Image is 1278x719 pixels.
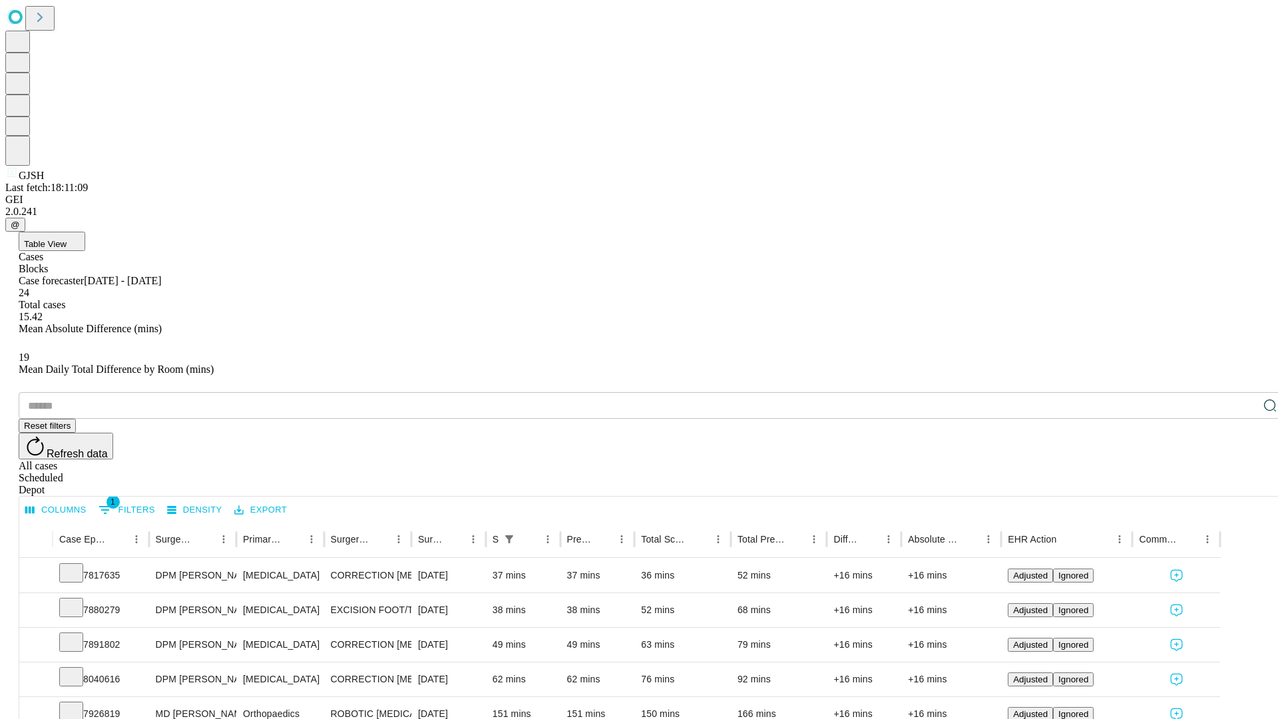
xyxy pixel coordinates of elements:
[493,593,554,627] div: 38 mins
[22,500,90,521] button: Select columns
[1198,530,1217,549] button: Menu
[11,220,20,230] span: @
[979,530,998,549] button: Menu
[84,275,161,286] span: [DATE] - [DATE]
[567,534,593,545] div: Predicted In Room Duration
[641,662,724,696] div: 76 mins
[243,559,317,593] div: [MEDICAL_DATA]
[960,530,979,549] button: Sort
[538,530,557,549] button: Menu
[493,662,554,696] div: 62 mins
[19,363,214,375] span: Mean Daily Total Difference by Room (mins)
[1139,534,1177,545] div: Comments
[19,275,84,286] span: Case forecaster
[1013,674,1048,684] span: Adjusted
[26,599,46,622] button: Expand
[243,662,317,696] div: [MEDICAL_DATA]
[19,299,65,310] span: Total cases
[371,530,389,549] button: Sort
[418,559,479,593] div: [DATE]
[5,194,1273,206] div: GEI
[833,559,895,593] div: +16 mins
[389,530,408,549] button: Menu
[19,323,162,334] span: Mean Absolute Difference (mins)
[567,662,628,696] div: 62 mins
[709,530,728,549] button: Menu
[567,559,628,593] div: 37 mins
[1013,571,1048,581] span: Adjusted
[284,530,302,549] button: Sort
[331,559,405,593] div: CORRECTION [MEDICAL_DATA]
[833,662,895,696] div: +16 mins
[786,530,805,549] button: Sort
[1053,603,1094,617] button: Ignored
[19,170,44,181] span: GJSH
[493,628,554,662] div: 49 mins
[106,495,120,509] span: 1
[612,530,631,549] button: Menu
[1008,534,1056,545] div: EHR Action
[24,239,67,249] span: Table View
[908,628,994,662] div: +16 mins
[156,534,194,545] div: Surgeon Name
[19,433,113,459] button: Refresh data
[418,593,479,627] div: [DATE]
[108,530,127,549] button: Sort
[5,206,1273,218] div: 2.0.241
[908,534,959,545] div: Absolute Difference
[641,628,724,662] div: 63 mins
[156,628,230,662] div: DPM [PERSON_NAME] [PERSON_NAME]
[156,593,230,627] div: DPM [PERSON_NAME] [PERSON_NAME]
[908,559,994,593] div: +16 mins
[19,352,29,363] span: 19
[5,218,25,232] button: @
[19,232,85,251] button: Table View
[26,668,46,692] button: Expand
[1008,638,1053,652] button: Adjusted
[1058,571,1088,581] span: Ignored
[164,500,226,521] button: Density
[59,593,142,627] div: 7880279
[861,530,879,549] button: Sort
[418,662,479,696] div: [DATE]
[331,628,405,662] div: CORRECTION [MEDICAL_DATA], DISTAL [MEDICAL_DATA] [MEDICAL_DATA]
[738,593,821,627] div: 68 mins
[1058,709,1088,719] span: Ignored
[1008,672,1053,686] button: Adjusted
[464,530,483,549] button: Menu
[418,628,479,662] div: [DATE]
[47,448,108,459] span: Refresh data
[1053,672,1094,686] button: Ignored
[738,662,821,696] div: 92 mins
[567,593,628,627] div: 38 mins
[243,534,282,545] div: Primary Service
[690,530,709,549] button: Sort
[1053,569,1094,583] button: Ignored
[127,530,146,549] button: Menu
[331,593,405,627] div: EXCISION FOOT/TOE SUBQ TUMOR, 1.5 CM OR MORE
[1013,640,1048,650] span: Adjusted
[520,530,538,549] button: Sort
[243,628,317,662] div: [MEDICAL_DATA]
[1058,674,1088,684] span: Ignored
[833,628,895,662] div: +16 mins
[24,421,71,431] span: Reset filters
[1110,530,1129,549] button: Menu
[500,530,519,549] div: 1 active filter
[879,530,898,549] button: Menu
[908,593,994,627] div: +16 mins
[59,559,142,593] div: 7817635
[26,565,46,588] button: Expand
[331,534,369,545] div: Surgery Name
[1053,638,1094,652] button: Ignored
[1013,605,1048,615] span: Adjusted
[19,311,43,322] span: 15.42
[156,559,230,593] div: DPM [PERSON_NAME] [PERSON_NAME]
[59,628,142,662] div: 7891802
[331,662,405,696] div: CORRECTION [MEDICAL_DATA], CHIELECTOMY WITHOUT IMPLANT
[500,530,519,549] button: Show filters
[1179,530,1198,549] button: Sort
[1058,640,1088,650] span: Ignored
[19,287,29,298] span: 24
[214,530,233,549] button: Menu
